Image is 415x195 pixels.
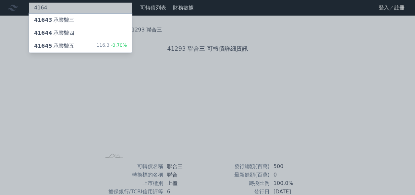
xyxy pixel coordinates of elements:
[29,14,132,27] a: 41643承業醫三
[29,27,132,40] a: 41644承業醫四
[34,42,74,50] div: 承業醫五
[34,30,52,36] span: 41644
[383,164,415,195] div: 聊天小工具
[383,164,415,195] iframe: Chat Widget
[34,16,74,24] div: 承業醫三
[29,40,132,53] a: 41645承業醫五 116.3-0.70%
[109,43,127,48] span: -0.70%
[34,17,52,23] span: 41643
[34,29,74,37] div: 承業醫四
[96,42,127,50] div: 116.3
[34,43,52,49] span: 41645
